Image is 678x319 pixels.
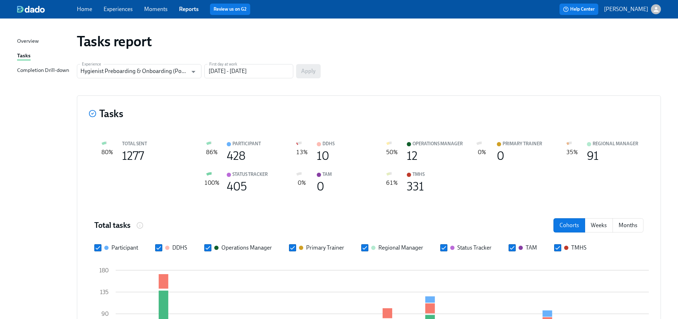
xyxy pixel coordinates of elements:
[587,152,599,160] div: 91
[296,149,308,156] text: 13 %
[99,107,123,120] h3: Tasks
[386,179,398,186] text: 61 %
[214,6,247,13] a: Review us on G2
[94,220,131,231] h4: Total tasks
[17,6,77,13] a: dado
[232,140,261,148] div: Participant
[17,66,69,75] div: Completion Drill-down
[104,6,133,12] a: Experiences
[457,244,492,252] div: Status Tracker
[144,6,168,12] a: Moments
[77,33,152,50] h1: Tasks report
[179,6,199,12] a: Reports
[571,244,587,252] div: TMHS
[99,267,109,274] tspan: 180
[593,140,638,148] div: Regional Manager
[306,244,344,252] div: Primary Trainer
[317,183,324,190] div: 0
[566,149,578,156] text: 35 %
[386,149,398,156] text: 50 %
[17,52,31,61] div: Tasks
[232,171,268,178] div: Status Tracker
[188,66,199,77] button: Open
[553,218,643,232] div: date filter
[227,152,246,160] div: 428
[122,140,147,148] div: TOTAL SENT
[17,52,71,61] a: Tasks
[298,179,306,186] text: 0 %
[585,218,613,232] button: weeks
[322,171,332,178] div: TAM
[478,149,486,156] text: 0 %
[227,183,247,190] div: 405
[17,37,39,46] div: Overview
[591,221,607,229] p: Weeks
[619,221,637,229] p: Months
[77,6,92,12] a: Home
[497,152,504,160] div: 0
[210,4,250,15] button: Review us on G2
[526,244,537,252] div: TAM
[604,5,648,13] p: [PERSON_NAME]
[412,171,425,178] div: TMHS
[100,289,109,296] tspan: 135
[553,218,585,232] button: cohorts
[101,310,109,317] tspan: 90
[613,218,643,232] button: months
[412,140,463,148] div: Operations Manager
[563,6,595,13] span: Help Center
[378,244,423,252] div: Regional Manager
[559,221,579,229] p: Cohorts
[317,152,329,160] div: 10
[322,140,335,148] div: DDHS
[111,244,138,252] div: Participant
[101,149,113,156] text: 80 %
[559,4,598,15] button: Help Center
[136,222,143,229] svg: The number of tasks that started in a month/week or all tasks sent to a specific cohort
[204,179,219,186] text: 100 %
[407,183,424,190] div: 331
[604,4,661,14] button: [PERSON_NAME]
[17,66,71,75] a: Completion Drill-down
[17,6,45,13] img: dado
[221,244,272,252] div: Operations Manager
[206,149,217,156] text: 86 %
[503,140,542,148] div: Primary Trainer
[122,152,144,160] div: 1277
[172,244,187,252] div: DDHS
[407,152,417,160] div: 12
[17,37,71,46] a: Overview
